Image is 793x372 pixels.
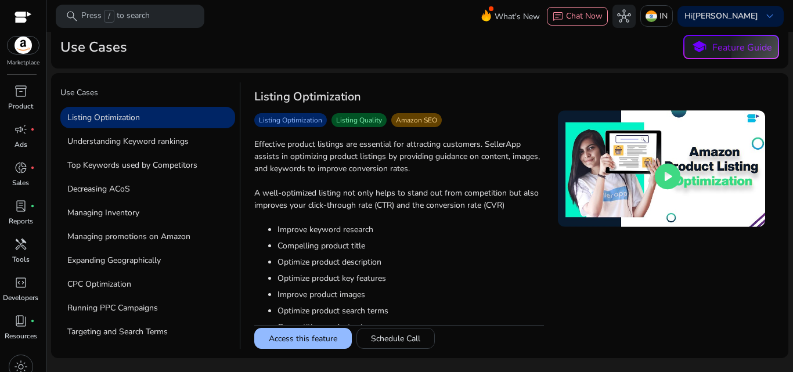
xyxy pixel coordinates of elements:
[617,9,631,23] span: hub
[81,10,150,23] p: Press to search
[12,254,30,265] p: Tools
[254,90,361,104] h3: Listing Optimization
[14,314,28,328] span: book_4
[277,256,545,268] li: Optimize product description
[9,216,33,226] p: Reports
[14,161,28,175] span: donut_small
[14,199,28,213] span: lab_profile
[14,276,28,290] span: code_blocks
[5,331,37,341] p: Resources
[12,178,29,188] p: Sales
[60,131,235,152] p: Understanding Keyword rankings
[277,305,545,317] li: Optimize product search terms
[646,10,657,22] img: in.svg
[495,6,540,27] span: What's New
[277,272,545,284] li: Optimize product key features
[254,187,545,211] p: A well-optimized listing not only helps to stand out from competition but also improves your clic...
[683,35,779,59] button: schoolFeature Guide
[30,127,35,132] span: fiber_manual_record
[763,9,777,23] span: keyboard_arrow_down
[60,273,235,295] p: CPC Optimization
[552,11,564,23] span: chat
[60,202,235,223] p: Managing Inventory
[547,7,608,26] button: chatChat Now
[691,39,708,56] span: school
[14,122,28,136] span: campaign
[3,292,38,303] p: Developers
[30,319,35,323] span: fiber_manual_record
[15,139,27,150] p: Ads
[254,328,352,349] button: Access this feature
[659,6,668,26] p: IN
[396,115,437,125] span: Amazon SEO
[277,223,545,236] li: Improve keyword research
[7,59,39,67] p: Marketplace
[60,297,235,319] p: Running PPC Campaigns
[60,250,235,271] p: Expanding Geographically
[14,84,28,98] span: inventory_2
[65,9,79,23] span: search
[277,288,545,301] li: Improve product images
[558,110,765,227] img: sddefault.jpg
[104,10,114,23] span: /
[277,240,545,252] li: Compelling product title
[8,37,39,54] img: amazon.svg
[254,138,545,175] p: Effective product listings are essential for attracting customers. SellerApp assists in optimizin...
[356,328,435,349] button: Schedule Call
[336,115,382,125] span: Listing Quality
[8,101,33,111] p: Product
[30,165,35,170] span: fiber_manual_record
[259,115,322,125] span: Listing Optimization
[277,321,545,333] li: Competitive product price
[60,321,235,342] p: Targeting and Search Terms
[60,345,235,366] p: Brand Advertising
[612,5,636,28] button: hub
[684,12,758,20] p: Hi
[60,226,235,247] p: Managing promotions on Amazon
[60,154,235,176] p: Top Keywords used by Competitors
[14,237,28,251] span: handyman
[60,39,127,56] h2: Use Cases
[651,160,684,193] span: play_circle
[60,178,235,200] p: Decreasing ACoS
[566,10,603,21] span: Chat Now
[30,204,35,208] span: fiber_manual_record
[60,86,235,103] p: Use Cases
[712,41,772,55] p: Feature Guide
[60,107,235,128] p: Listing Optimization
[693,10,758,21] b: [PERSON_NAME]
